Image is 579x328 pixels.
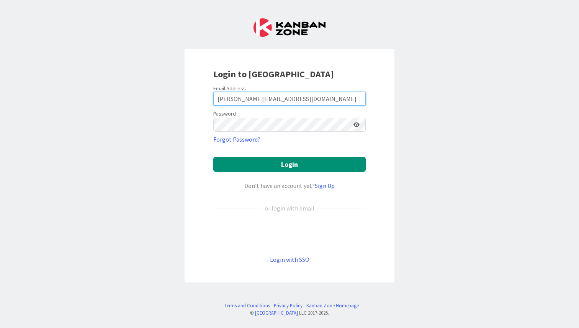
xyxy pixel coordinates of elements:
[221,309,359,317] div: © LLC 2017- 2025 .
[224,302,270,309] a: Terms and Conditions
[209,225,370,242] iframe: Sign in with Google Button
[213,85,246,92] label: Email Address
[213,181,366,190] div: Don’t have an account yet?
[263,204,316,213] div: or login with email
[255,310,298,316] a: [GEOGRAPHIC_DATA]
[306,302,359,309] a: Kanban Zone Homepage
[254,18,325,37] img: Kanban Zone
[270,256,309,263] a: Login with SSO
[274,302,303,309] a: Privacy Policy
[315,182,335,189] a: Sign Up
[213,68,334,80] b: Login to [GEOGRAPHIC_DATA]
[213,110,236,118] label: Password
[213,157,366,172] button: Login
[213,135,260,144] a: Forgot Password?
